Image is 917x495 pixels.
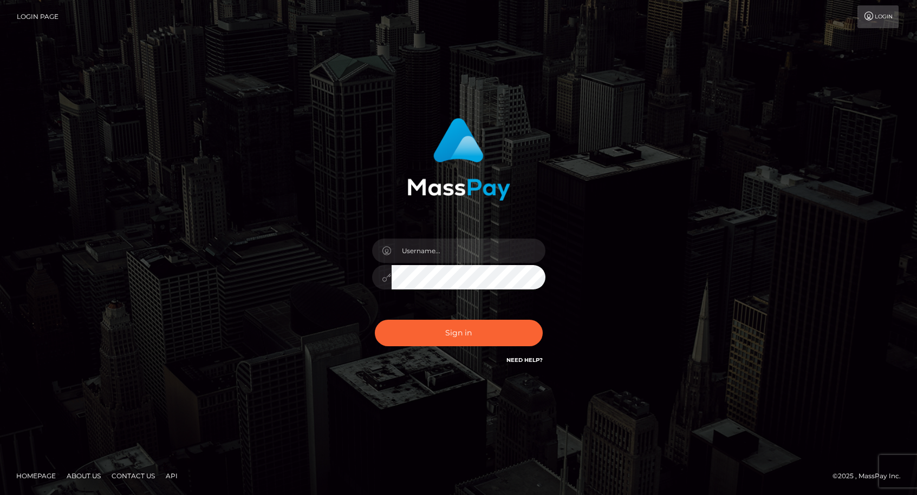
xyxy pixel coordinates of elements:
[17,5,58,28] a: Login Page
[375,320,543,346] button: Sign in
[392,239,545,263] input: Username...
[833,470,909,482] div: © 2025 , MassPay Inc.
[857,5,899,28] a: Login
[62,467,105,484] a: About Us
[12,467,60,484] a: Homepage
[506,357,543,364] a: Need Help?
[407,118,510,201] img: MassPay Login
[107,467,159,484] a: Contact Us
[161,467,182,484] a: API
